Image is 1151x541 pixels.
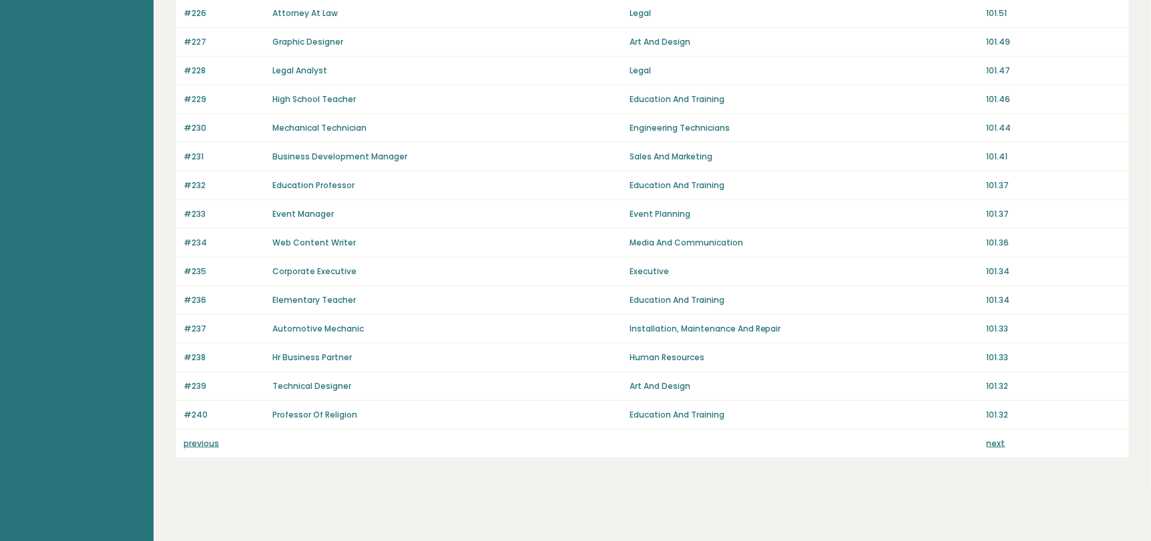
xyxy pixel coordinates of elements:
p: #232 [184,179,264,191]
a: Attorney At Law [272,7,338,19]
p: 101.33 [987,323,1121,335]
p: #228 [184,65,264,77]
p: Human Resources [630,352,979,364]
a: Hr Business Partner [272,352,352,363]
p: Education And Training [630,409,979,421]
p: 101.46 [987,93,1121,105]
a: next [987,438,1005,449]
p: 101.32 [987,409,1121,421]
p: 101.37 [987,208,1121,220]
p: Education And Training [630,179,979,191]
p: #231 [184,151,264,163]
p: Legal [630,7,979,19]
p: 101.33 [987,352,1121,364]
p: Installation, Maintenance And Repair [630,323,979,335]
p: 101.34 [987,265,1121,278]
p: #239 [184,380,264,392]
p: #234 [184,237,264,249]
a: High School Teacher [272,93,356,105]
p: Art And Design [630,380,979,392]
p: 101.36 [987,237,1121,249]
a: Professor Of Religion [272,409,357,420]
a: Mechanical Technician [272,122,367,133]
p: Executive [630,265,979,278]
p: Event Planning [630,208,979,220]
p: #226 [184,7,264,19]
p: 101.41 [987,151,1121,163]
p: #236 [184,294,264,306]
a: Graphic Designer [272,36,343,47]
a: Legal Analyst [272,65,327,76]
p: 101.34 [987,294,1121,306]
a: Business Development Manager [272,151,407,162]
a: Event Manager [272,208,334,219]
a: Corporate Executive [272,265,357,277]
p: 101.44 [987,122,1121,134]
p: Education And Training [630,294,979,306]
p: Art And Design [630,36,979,48]
p: Legal [630,65,979,77]
p: 101.47 [987,65,1121,77]
p: Sales And Marketing [630,151,979,163]
p: #235 [184,265,264,278]
a: Technical Designer [272,380,351,392]
p: 101.51 [987,7,1121,19]
p: #233 [184,208,264,220]
p: #237 [184,323,264,335]
a: previous [184,438,219,449]
p: Engineering Technicians [630,122,979,134]
a: Education Professor [272,179,355,191]
a: Elementary Teacher [272,294,356,306]
p: 101.37 [987,179,1121,191]
a: Web Content Writer [272,237,356,248]
p: 101.49 [987,36,1121,48]
p: #229 [184,93,264,105]
p: Media And Communication [630,237,979,249]
a: Automotive Mechanic [272,323,364,334]
p: #238 [184,352,264,364]
p: Education And Training [630,93,979,105]
p: #227 [184,36,264,48]
p: #230 [184,122,264,134]
p: 101.32 [987,380,1121,392]
p: #240 [184,409,264,421]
